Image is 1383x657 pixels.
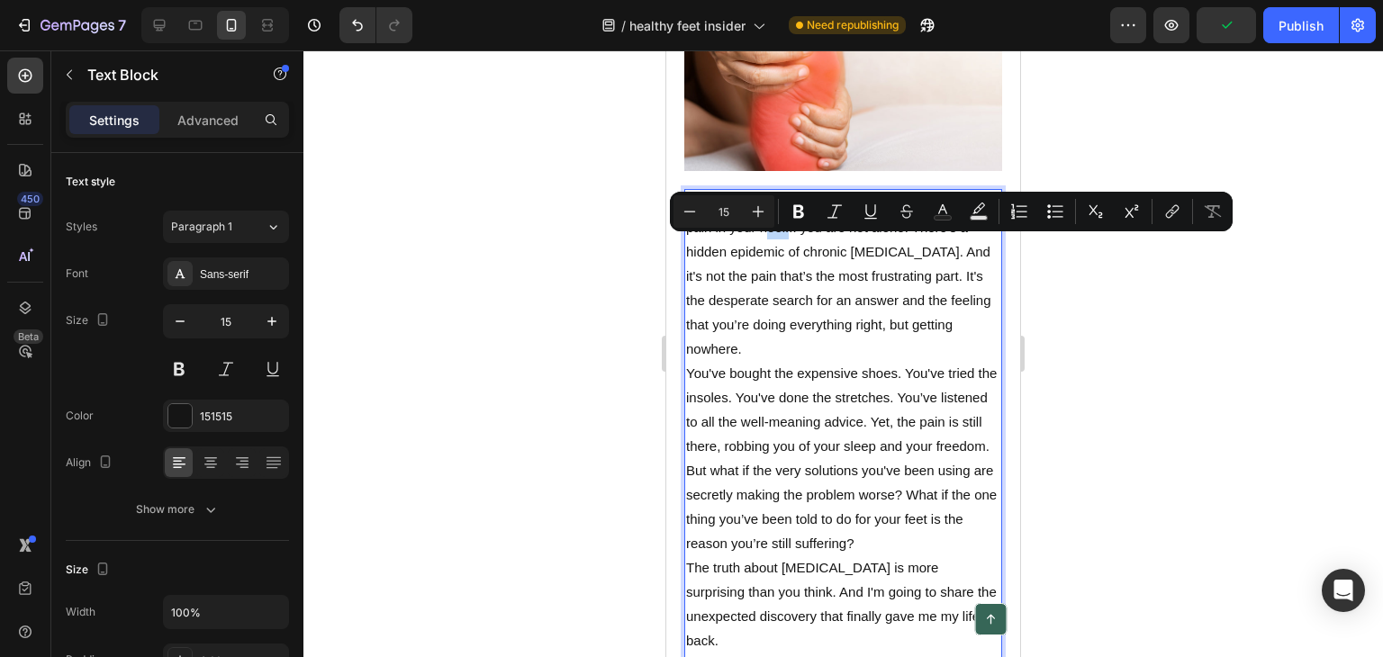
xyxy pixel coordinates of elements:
[339,7,412,43] div: Undo/Redo
[66,493,289,526] button: Show more
[177,111,239,130] p: Advanced
[66,558,113,582] div: Size
[200,266,285,283] div: Sans-serif
[66,219,97,235] div: Styles
[7,7,134,43] button: 7
[20,408,334,505] p: But what if the very solutions you've been using are secretly making the problem worse? What if t...
[20,505,334,602] p: The truth about [MEDICAL_DATA] is more surprising than you think. And I'm going to share the unex...
[163,211,289,243] button: Paragraph 1
[1322,569,1365,612] div: Open Intercom Messenger
[210,145,241,160] strong: 3 AM
[20,310,334,408] p: You've bought the expensive shoes. You've tried the insoles. You've done the stretches. You’ve li...
[1263,7,1339,43] button: Publish
[89,111,140,130] p: Settings
[20,140,334,310] p: If you've ever been woken up at by a stabbing pain in your heel... you are not alone. There's a h...
[171,219,232,235] span: Paragraph 1
[621,16,626,35] span: /
[66,451,116,475] div: Align
[87,64,240,85] p: Text Block
[670,192,1233,231] div: Editor contextual toolbar
[66,408,94,424] div: Color
[666,50,1020,657] iframe: Design area
[164,596,288,628] input: Auto
[200,409,285,425] div: 151515
[136,500,220,518] div: Show more
[14,329,43,344] div: Beta
[1279,16,1324,35] div: Publish
[17,192,43,206] div: 450
[629,16,746,35] span: healthy feet insider
[118,14,126,36] p: 7
[66,174,115,190] div: Text style
[66,604,95,620] div: Width
[66,265,88,282] div: Font
[807,17,899,33] span: Need republishing
[66,309,113,333] div: Size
